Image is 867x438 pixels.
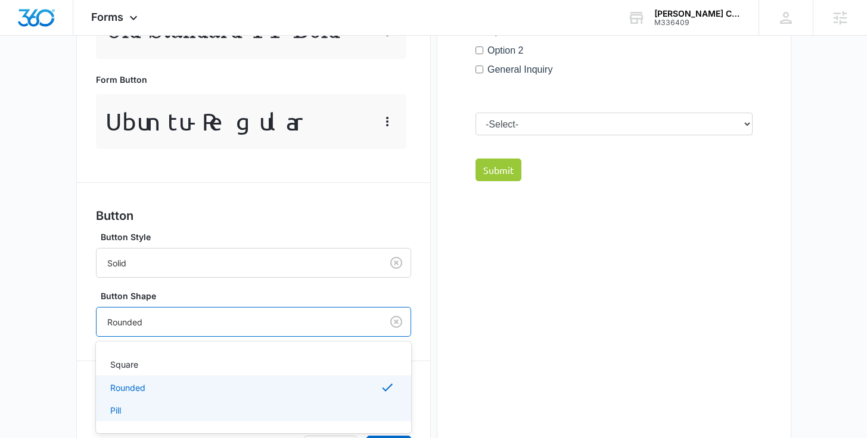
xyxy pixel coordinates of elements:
[96,73,406,86] p: Form Button
[654,18,741,27] div: account id
[110,381,145,394] p: Rounded
[110,358,138,371] p: Square
[96,207,411,225] h3: Button
[105,104,311,139] p: Ubuntu - Regular
[12,340,77,354] label: General Inquiry
[101,231,416,243] label: Button Style
[387,312,406,331] button: Clear
[12,302,48,316] label: Option 3
[91,11,123,23] span: Forms
[387,253,406,272] button: Clear
[12,321,48,335] label: Option 2
[110,404,121,417] p: Pill
[101,290,416,302] label: Button Shape
[654,9,741,18] div: account name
